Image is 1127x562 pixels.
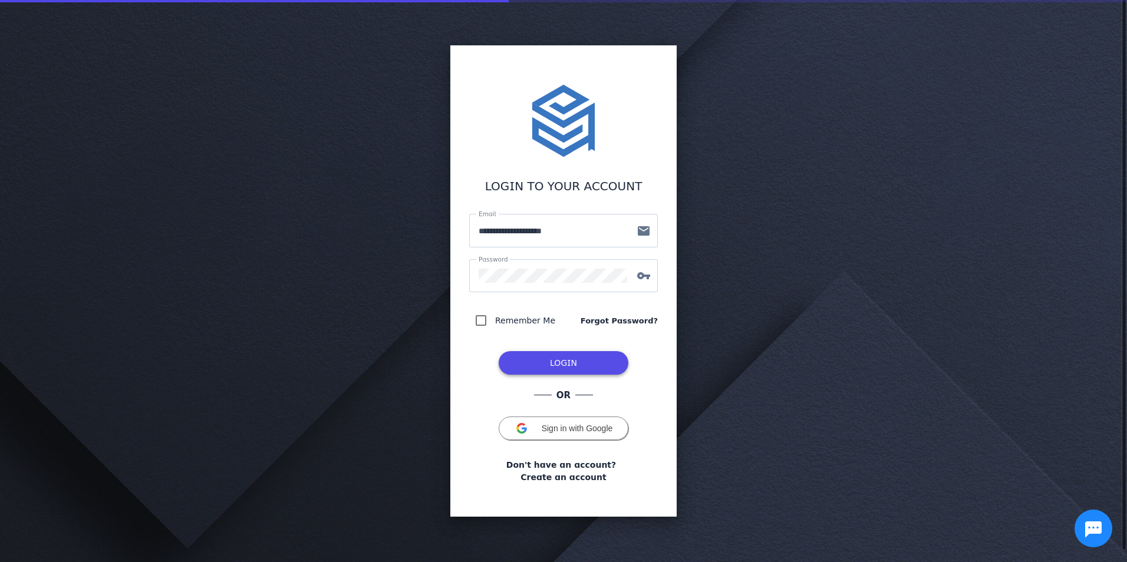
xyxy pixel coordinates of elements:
span: LOGIN [550,358,577,368]
label: Remember Me [493,313,555,328]
mat-icon: vpn_key [630,269,658,283]
span: Sign in with Google [542,424,613,433]
button: Sign in with Google [499,416,628,440]
img: stacktome.svg [526,83,601,158]
span: OR [552,389,575,402]
mat-label: Email [479,211,496,218]
button: LOG IN [499,351,628,375]
mat-label: Password [479,256,508,263]
div: LOGIN TO YOUR ACCOUNT [469,177,658,195]
a: Create an account [520,471,606,484]
a: Forgot Password? [581,315,658,327]
mat-icon: mail [630,224,658,238]
span: Don't have an account? [506,459,616,471]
